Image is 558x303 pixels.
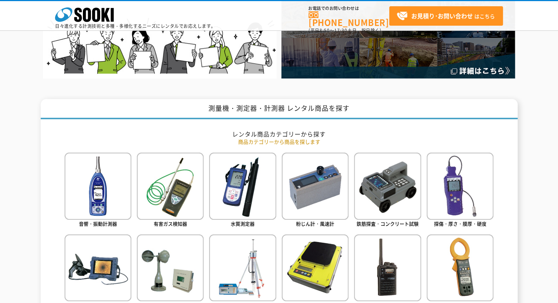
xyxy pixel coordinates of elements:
span: (平日 ～ 土日、祝日除く) [309,27,381,34]
a: [PHONE_NUMBER] [309,11,389,26]
a: 水質測定器 [209,153,276,229]
a: 音響・振動計測器 [65,153,131,229]
h2: レンタル商品カテゴリーから探す [65,130,494,138]
span: 探傷・厚さ・膜厚・硬度 [434,220,486,227]
img: 電子天秤・その他はかり [282,234,349,301]
img: 気象・水文観測機器 [137,234,204,301]
p: 商品カテゴリーから商品を探します [65,138,494,146]
span: はこちら [397,11,495,22]
img: 土質試験機 [209,234,276,301]
img: 水質測定器 [209,153,276,219]
img: 音響・振動計測器 [65,153,131,219]
span: 8:50 [320,27,330,34]
a: 粉じん計・風速計 [282,153,349,229]
h1: 測量機・測定器・計測器 レンタル商品を探す [41,99,518,119]
a: 探傷・厚さ・膜厚・硬度 [427,153,493,229]
img: 有害ガス検知器 [137,153,204,219]
img: 探傷・厚さ・膜厚・硬度 [427,153,493,219]
strong: お見積り･お問い合わせ [411,11,473,20]
span: お電話でのお問い合わせは [309,6,389,11]
span: 有害ガス検知器 [154,220,187,227]
img: 鉄筋探査・コンクリート試験 [354,153,421,219]
span: 17:30 [334,27,347,34]
img: その他測定器 [427,234,493,301]
span: 粉じん計・風速計 [296,220,334,227]
a: お見積り･お問い合わせはこちら [389,6,503,26]
a: 鉄筋探査・コンクリート試験 [354,153,421,229]
a: 有害ガス検知器 [137,153,204,229]
p: 日々進化する計測技術と多種・多様化するニーズにレンタルでお応えします。 [55,24,216,28]
img: 通信・安全管理機器 [354,234,421,301]
span: 水質測定器 [231,220,255,227]
span: 音響・振動計測器 [79,220,117,227]
img: その他非破壊検査機器 [65,234,131,301]
span: 鉄筋探査・コンクリート試験 [357,220,419,227]
img: 粉じん計・風速計 [282,153,349,219]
